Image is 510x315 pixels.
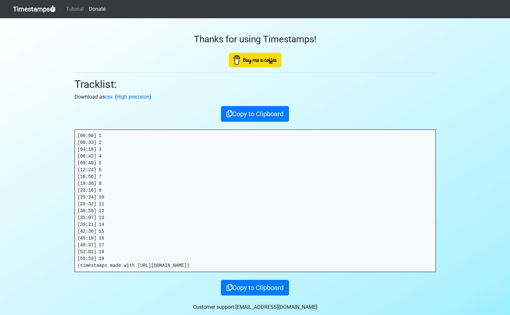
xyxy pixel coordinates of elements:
[75,130,435,272] pre: [00:00] 1 [00:33] 2 [04:18] 3 [06:42] 4 [09:40] 5 [12:24] 6 [16:56] 7 [19:38] 8 [23:16] 9 [25:34]...
[117,94,149,100] a: High precision
[86,3,108,16] a: Donate
[105,94,112,100] a: csv
[221,106,289,122] button: Copy to Clipboard
[221,280,289,295] button: Copy to Clipboard
[75,93,436,101] p: Download as . ( )
[75,34,436,45] h3: Thanks for using Timestamps!
[75,78,436,90] h2: Tracklist:
[229,53,282,67] img: Buy Me A Coffee
[13,3,56,16] a: Timestamps
[63,3,86,16] a: Tutorial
